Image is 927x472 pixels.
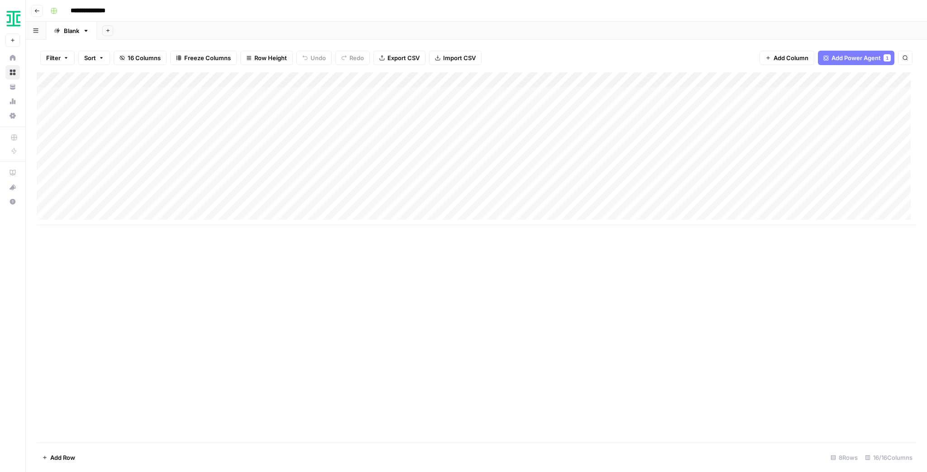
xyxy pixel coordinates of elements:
[78,51,110,65] button: Sort
[114,51,167,65] button: 16 Columns
[128,53,161,62] span: 16 Columns
[387,53,420,62] span: Export CSV
[46,22,97,40] a: Blank
[296,51,332,65] button: Undo
[5,194,20,209] button: Help + Support
[37,450,81,465] button: Add Row
[5,94,20,109] a: Usage
[240,51,293,65] button: Row Height
[50,453,75,462] span: Add Row
[884,54,891,61] div: 1
[373,51,425,65] button: Export CSV
[5,80,20,94] a: Your Data
[335,51,370,65] button: Redo
[861,450,916,465] div: 16/16 Columns
[254,53,287,62] span: Row Height
[5,165,20,180] a: AirOps Academy
[886,54,889,61] span: 1
[5,10,22,27] img: Ironclad Logo
[349,53,364,62] span: Redo
[184,53,231,62] span: Freeze Columns
[5,65,20,80] a: Browse
[40,51,75,65] button: Filter
[831,53,881,62] span: Add Power Agent
[443,53,476,62] span: Import CSV
[760,51,814,65] button: Add Column
[774,53,808,62] span: Add Column
[5,180,20,194] button: What's new?
[429,51,482,65] button: Import CSV
[5,7,20,30] button: Workspace: Ironclad
[311,53,326,62] span: Undo
[46,53,61,62] span: Filter
[84,53,96,62] span: Sort
[5,51,20,65] a: Home
[5,109,20,123] a: Settings
[64,26,79,35] div: Blank
[818,51,894,65] button: Add Power Agent1
[827,450,861,465] div: 8 Rows
[170,51,237,65] button: Freeze Columns
[6,180,19,194] div: What's new?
